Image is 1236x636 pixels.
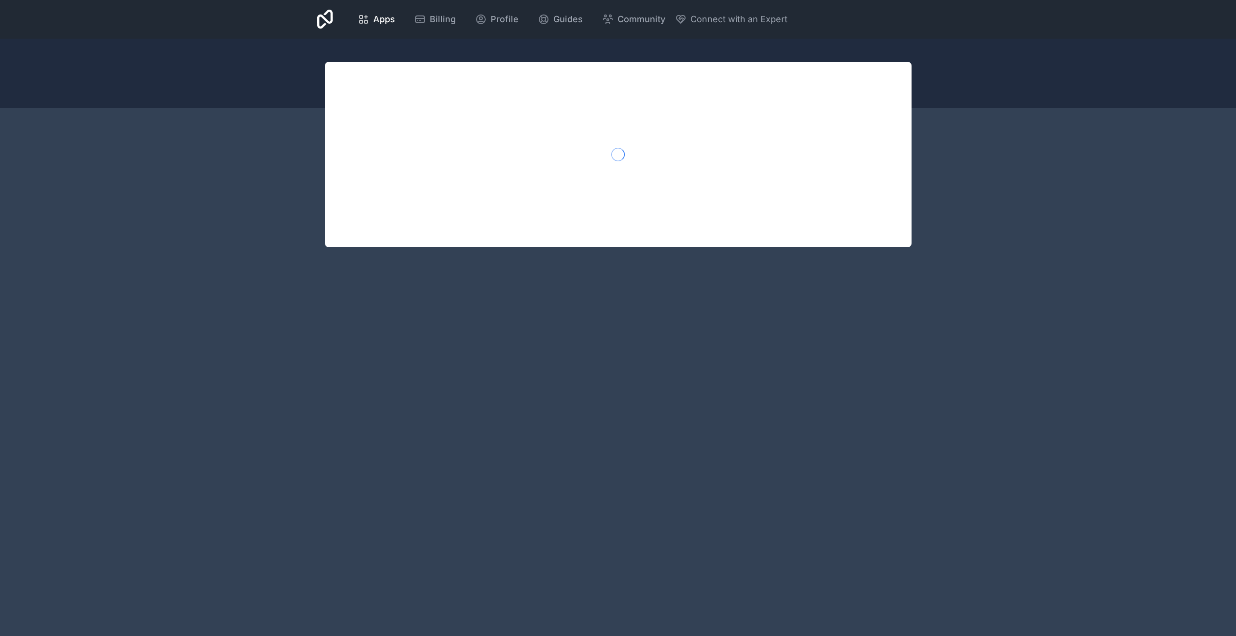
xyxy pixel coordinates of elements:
[594,9,673,30] a: Community
[350,9,403,30] a: Apps
[407,9,463,30] a: Billing
[690,13,787,26] span: Connect with an Expert
[530,9,590,30] a: Guides
[675,13,787,26] button: Connect with an Expert
[618,13,665,26] span: Community
[467,9,526,30] a: Profile
[553,13,583,26] span: Guides
[430,13,456,26] span: Billing
[373,13,395,26] span: Apps
[491,13,519,26] span: Profile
